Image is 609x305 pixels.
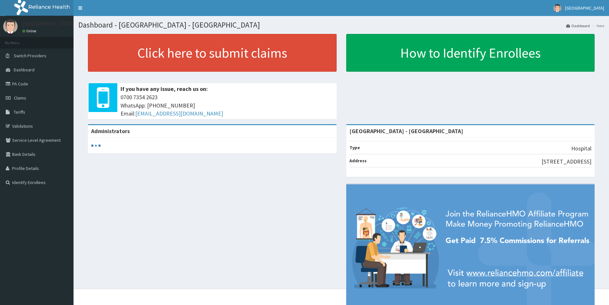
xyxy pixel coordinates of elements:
[91,141,101,150] svg: audio-loading
[590,23,604,28] li: Here
[346,34,595,72] a: How to Identify Enrollees
[22,29,38,33] a: Online
[91,127,130,135] b: Administrators
[88,34,337,72] a: Click here to submit claims
[3,19,18,34] img: User Image
[349,145,360,150] b: Type
[571,144,591,153] p: Hospital
[78,21,604,29] h1: Dashboard - [GEOGRAPHIC_DATA] - [GEOGRAPHIC_DATA]
[121,85,208,92] b: If you have any issue, reach us on:
[566,23,590,28] a: Dashboard
[121,93,333,118] span: 0700 7354 2623 WhatsApp: [PHONE_NUMBER] Email:
[14,95,26,101] span: Claims
[22,21,75,27] p: [GEOGRAPHIC_DATA]
[14,109,25,115] span: Tariffs
[542,157,591,166] p: [STREET_ADDRESS]
[14,67,35,73] span: Dashboard
[349,127,463,135] strong: [GEOGRAPHIC_DATA] - [GEOGRAPHIC_DATA]
[14,53,46,59] span: Switch Providers
[135,110,223,117] a: [EMAIL_ADDRESS][DOMAIN_NAME]
[349,158,367,164] b: Address
[553,4,561,12] img: User Image
[565,5,604,11] span: [GEOGRAPHIC_DATA]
